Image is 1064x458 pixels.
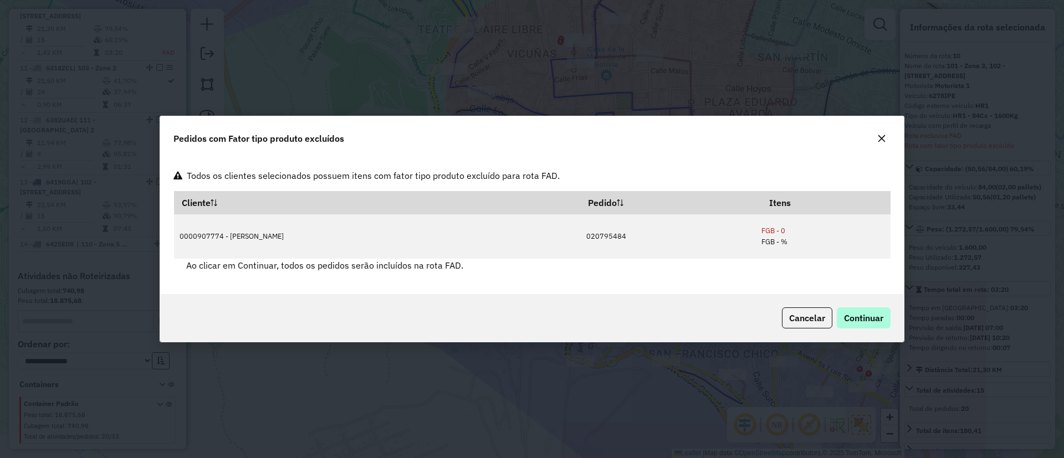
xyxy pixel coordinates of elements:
button: Cancelar [782,307,832,328]
span: Cancelar [789,312,825,323]
th: Pedido [580,191,761,214]
th: Itens [761,191,891,214]
p: Ao clicar em Continuar, todos os pedidos serão incluídos na rota FAD. [180,259,910,272]
td: 020795484 [580,214,761,258]
span: FGB - % [761,237,787,246]
th: Cliente [174,191,581,214]
span: FGB - 0 [761,226,785,235]
td: 0000907774 - [PERSON_NAME] [174,214,581,258]
p: Todos os clientes selecionados possuem itens com fator tipo produto excluído para rota FAD. [187,169,784,182]
span: Continuar [844,312,883,323]
button: Continuar [837,307,891,328]
span: Pedidos com Fator tipo produto excluídos [173,132,344,145]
